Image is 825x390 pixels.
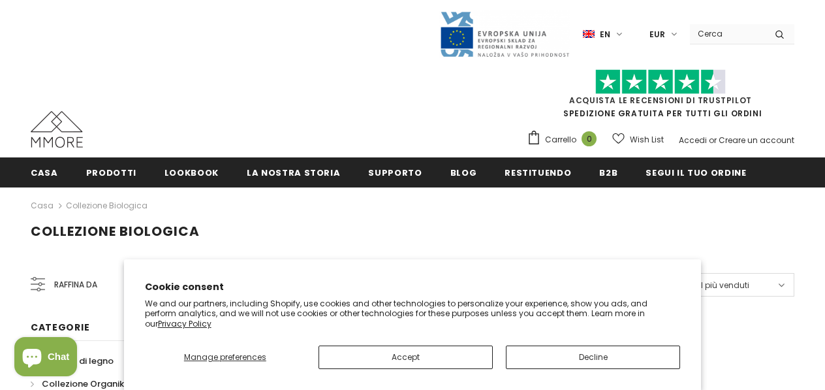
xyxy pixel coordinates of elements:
[505,167,571,179] span: Restituendo
[66,200,148,211] a: Collezione biologica
[145,299,681,329] p: We and our partners, including Shopify, use cookies and other technologies to personalize your ex...
[599,167,617,179] span: B2B
[649,28,665,41] span: EUR
[247,167,340,179] span: La nostra storia
[247,157,340,187] a: La nostra storia
[54,278,97,292] span: Raffina da
[319,346,493,369] button: Accept
[599,157,617,187] a: B2B
[31,167,58,179] span: Casa
[595,69,726,95] img: Fidati di Pilot Stars
[86,167,136,179] span: Prodotti
[145,346,305,369] button: Manage preferences
[31,111,83,148] img: Casi MMORE
[368,157,422,187] a: supporto
[545,133,576,146] span: Carrello
[719,135,794,146] a: Creare un account
[569,95,752,106] a: Acquista le recensioni di TrustPilot
[505,157,571,187] a: Restituendo
[368,167,422,179] span: supporto
[86,157,136,187] a: Prodotti
[450,167,477,179] span: Blog
[701,279,749,292] span: I più venduti
[31,157,58,187] a: Casa
[612,128,664,151] a: Wish List
[646,157,746,187] a: Segui il tuo ordine
[184,351,266,363] span: Manage preferences
[450,157,477,187] a: Blog
[31,321,89,334] span: Categorie
[582,131,597,146] span: 0
[527,75,794,119] span: SPEDIZIONE GRATUITA PER TUTTI GLI ORDINI
[164,167,219,179] span: Lookbook
[158,318,211,329] a: Privacy Policy
[31,222,200,240] span: Collezione biologica
[527,130,603,150] a: Carrello 0
[679,135,707,146] a: Accedi
[583,29,595,40] img: i-lang-1.png
[164,157,219,187] a: Lookbook
[600,28,610,41] span: en
[10,337,81,380] inbox-online-store-chat: Shopify online store chat
[630,133,664,146] span: Wish List
[646,167,746,179] span: Segui il tuo ordine
[709,135,717,146] span: or
[690,24,765,43] input: Search Site
[506,346,680,369] button: Decline
[31,198,54,214] a: Casa
[42,378,130,390] span: Collezione Organika
[439,28,570,39] a: Javni Razpis
[439,10,570,58] img: Javni Razpis
[145,280,681,294] h2: Cookie consent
